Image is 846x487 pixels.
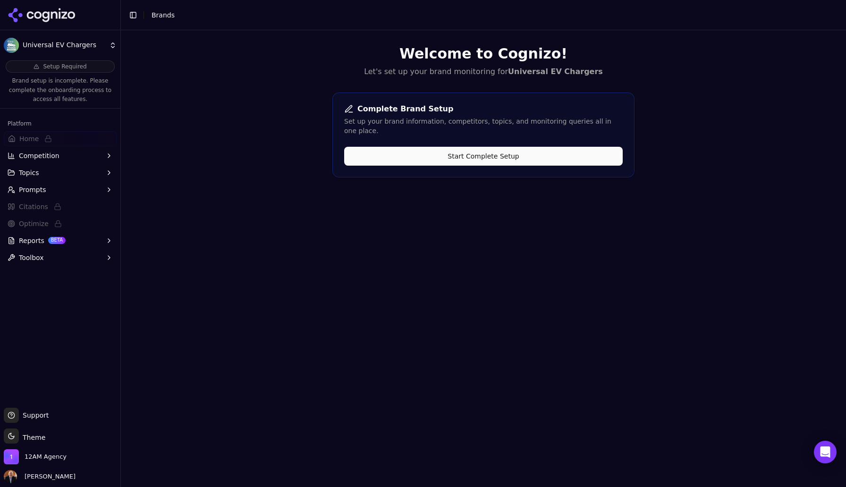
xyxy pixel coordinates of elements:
button: ReportsBETA [4,233,117,248]
button: Open user button [4,470,76,483]
button: Start Complete Setup [344,147,623,166]
div: Complete Brand Setup [344,104,623,114]
h1: Welcome to Cognizo! [332,45,634,62]
span: Home [19,134,39,143]
button: Toolbox [4,250,117,265]
img: Robert Portillo [4,470,17,483]
span: BETA [48,237,66,243]
span: Topics [19,168,39,177]
img: 12AM Agency [4,449,19,464]
span: Universal EV Chargers [23,41,105,50]
span: [PERSON_NAME] [21,472,76,481]
span: Toolbox [19,253,44,262]
div: Open Intercom Messenger [814,441,837,463]
span: Theme [19,434,45,441]
img: Universal EV Chargers [4,38,19,53]
p: Brand setup is incomplete. Please complete the onboarding process to access all features. [6,76,115,104]
span: Brands [152,11,175,19]
div: Set up your brand information, competitors, topics, and monitoring queries all in one place. [344,117,623,135]
div: Platform [4,116,117,131]
span: Setup Required [43,63,86,70]
nav: breadcrumb [152,10,820,20]
span: Prompts [19,185,46,194]
span: Support [19,411,49,420]
strong: Universal EV Chargers [508,67,603,76]
span: Reports [19,236,44,245]
span: 12AM Agency [25,453,67,461]
span: Competition [19,151,59,160]
span: Optimize [19,219,49,228]
button: Open organization switcher [4,449,67,464]
p: Let's set up your brand monitoring for [332,66,634,77]
button: Topics [4,165,117,180]
button: Prompts [4,182,117,197]
button: Competition [4,148,117,163]
span: Citations [19,202,48,211]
